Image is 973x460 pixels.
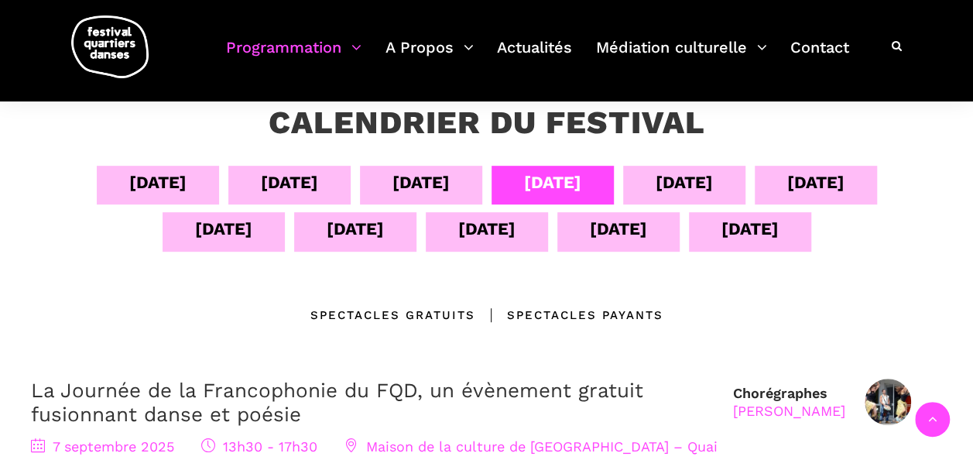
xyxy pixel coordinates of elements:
h3: Calendrier du festival [268,104,704,142]
span: 7 septembre 2025 [31,438,174,455]
a: Programmation [226,34,361,80]
div: [DATE] [656,169,713,196]
a: La Journée de la Francophonie du FQD, un évènement gratuit fusionnant danse et poésie [31,379,643,426]
div: [DATE] [721,215,779,242]
div: [DATE] [129,169,187,196]
div: [PERSON_NAME] [733,402,845,420]
div: Chorégraphes [733,384,845,421]
div: [DATE] [458,215,516,242]
div: Spectacles Payants [475,306,663,324]
a: Médiation culturelle [596,34,767,80]
a: Actualités [497,34,572,80]
div: Spectacles gratuits [310,306,475,324]
div: [DATE] [261,169,318,196]
div: [DATE] [195,215,252,242]
div: [DATE] [590,215,647,242]
div: [DATE] [524,169,581,196]
img: DSC_1211TaafeFanga2017 [865,379,911,425]
a: A Propos [385,34,474,80]
img: logo-fqd-med [71,15,149,78]
div: [DATE] [392,169,450,196]
div: [DATE] [327,215,384,242]
div: [DATE] [787,169,845,196]
span: 13h30 - 17h30 [201,438,317,455]
a: Contact [790,34,849,80]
